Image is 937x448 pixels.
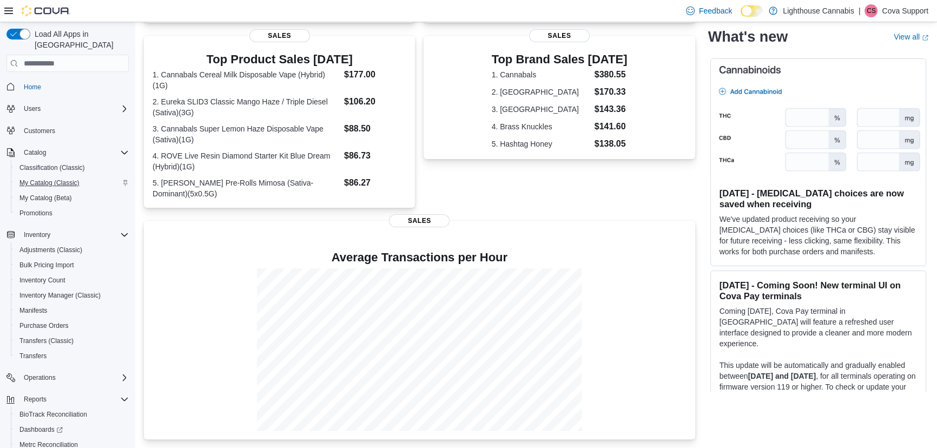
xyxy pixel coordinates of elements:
span: Reports [24,395,47,404]
a: Purchase Orders [15,319,73,332]
button: Transfers [11,348,133,364]
span: My Catalog (Beta) [15,192,129,205]
svg: External link [922,34,928,41]
span: Feedback [699,5,732,16]
span: Bulk Pricing Import [19,261,74,269]
button: My Catalog (Classic) [11,175,133,190]
span: Transfers (Classic) [19,337,74,345]
span: Load All Apps in [GEOGRAPHIC_DATA] [30,29,129,50]
span: Dashboards [19,425,63,434]
button: Catalog [2,145,133,160]
span: Manifests [15,304,129,317]
h3: Top Product Sales [DATE] [153,53,406,66]
span: Customers [24,127,55,135]
button: Transfers (Classic) [11,333,133,348]
span: Inventory Count [15,274,129,287]
dt: 5. [PERSON_NAME] Pre-Rolls Mimosa (Sativa-Dominant)(5x0.5G) [153,177,340,199]
span: Purchase Orders [15,319,129,332]
h2: What's new [708,28,788,45]
h4: Average Transactions per Hour [153,251,687,264]
span: My Catalog (Classic) [19,179,80,187]
span: Sales [389,214,450,227]
span: Operations [19,371,129,384]
p: Coming [DATE], Cova Pay terminal in [GEOGRAPHIC_DATA] will feature a refreshed user interface des... [720,306,917,349]
span: Inventory [24,230,50,239]
h3: Top Brand Sales [DATE] [492,53,628,66]
dt: 3. Cannabals Super Lemon Haze Disposable Vape (Sativa)(1G) [153,123,340,145]
span: Catalog [19,146,129,159]
span: Customers [19,124,129,137]
dd: $380.55 [595,68,628,81]
span: Sales [249,29,310,42]
dt: 1. Cannabals Cereal Milk Disposable Vape (Hybrid)(1G) [153,69,340,91]
span: CS [867,4,876,17]
dd: $177.00 [344,68,406,81]
input: Dark Mode [741,5,763,17]
a: Adjustments (Classic) [15,243,87,256]
a: View allExternal link [894,32,928,41]
a: Promotions [15,207,57,220]
button: Users [19,102,45,115]
button: Customers [2,123,133,139]
span: Reports [19,393,129,406]
span: Users [24,104,41,113]
button: Operations [19,371,60,384]
span: Home [19,80,129,93]
button: Reports [2,392,133,407]
dt: 4. Brass Knuckles [492,121,590,132]
button: Manifests [11,303,133,318]
span: Inventory [19,228,129,241]
button: Adjustments (Classic) [11,242,133,258]
a: My Catalog (Beta) [15,192,76,205]
span: Operations [24,373,56,382]
dt: 2. Eureka SLID3 Classic Mango Haze / Triple Diesel (Sativa)(3G) [153,96,340,118]
dt: 3. [GEOGRAPHIC_DATA] [492,104,590,115]
button: Bulk Pricing Import [11,258,133,273]
dd: $141.60 [595,120,628,133]
h3: [DATE] - [MEDICAL_DATA] choices are now saved when receiving [720,188,917,209]
a: Customers [19,124,60,137]
button: Inventory [19,228,55,241]
span: Dashboards [15,423,129,436]
dd: $86.73 [344,149,406,162]
span: Catalog [24,148,46,157]
span: Home [24,83,41,91]
button: My Catalog (Beta) [11,190,133,206]
a: Dashboards [11,422,133,437]
p: Cova Support [882,4,928,17]
button: BioTrack Reconciliation [11,407,133,422]
a: Transfers [15,350,51,363]
a: BioTrack Reconciliation [15,408,91,421]
span: Users [19,102,129,115]
span: Classification (Classic) [15,161,129,174]
dd: $170.33 [595,85,628,98]
dd: $86.27 [344,176,406,189]
a: Home [19,81,45,94]
span: Transfers [19,352,47,360]
span: Bulk Pricing Import [15,259,129,272]
dd: $138.05 [595,137,628,150]
button: Users [2,101,133,116]
img: Cova [22,5,70,16]
dt: 5. Hashtag Honey [492,139,590,149]
span: Inventory Count [19,276,65,285]
span: BioTrack Reconciliation [19,410,87,419]
span: Adjustments (Classic) [19,246,82,254]
button: Promotions [11,206,133,221]
button: Purchase Orders [11,318,133,333]
div: Cova Support [865,4,877,17]
span: Classification (Classic) [19,163,85,172]
dt: 2. [GEOGRAPHIC_DATA] [492,87,590,97]
dt: 1. Cannabals [492,69,590,80]
dd: $143.36 [595,103,628,116]
span: My Catalog (Beta) [19,194,72,202]
span: Manifests [19,306,47,315]
p: Lighthouse Cannabis [783,4,854,17]
a: Dashboards [15,423,67,436]
h3: [DATE] - Coming Soon! New terminal UI on Cova Pay terminals [720,280,917,301]
button: Inventory [2,227,133,242]
span: Promotions [15,207,129,220]
span: Promotions [19,209,52,218]
dd: $106.20 [344,95,406,108]
button: Reports [19,393,51,406]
